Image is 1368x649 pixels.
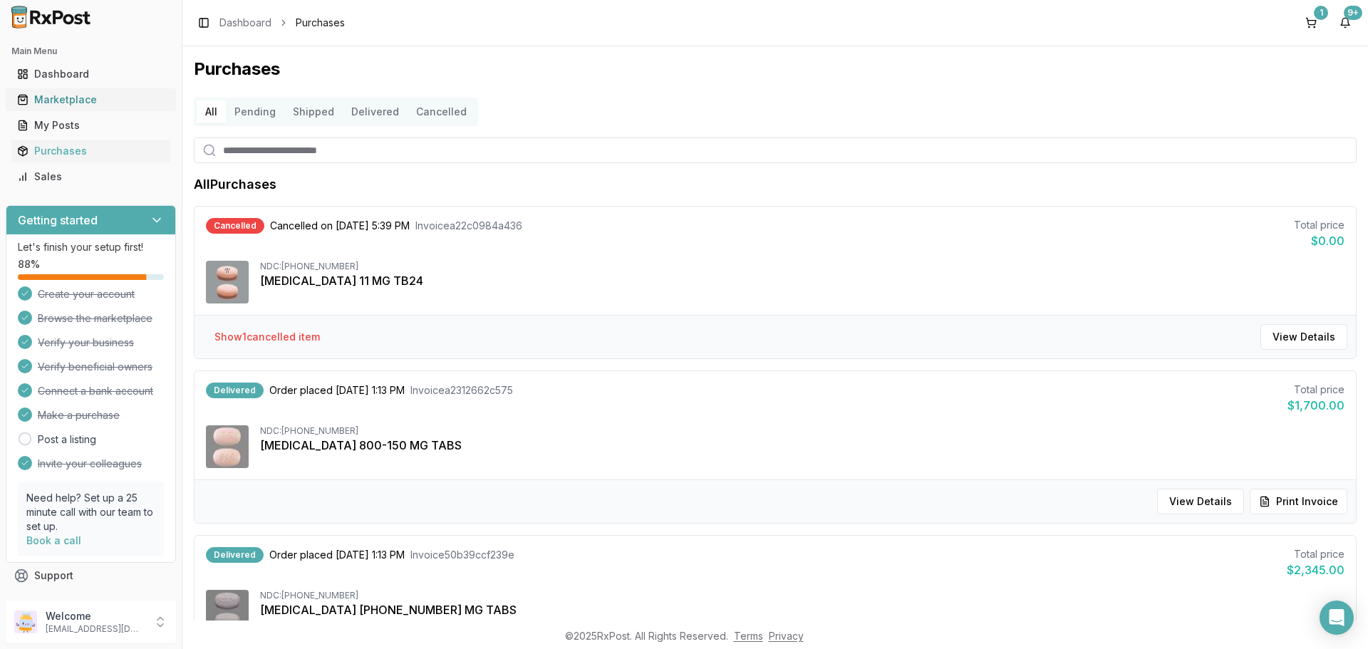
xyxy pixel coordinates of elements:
a: My Posts [11,113,170,138]
button: View Details [1157,489,1244,514]
button: Shipped [284,100,343,123]
button: Purchases [6,140,176,162]
button: View Details [1260,324,1347,350]
a: Marketplace [11,87,170,113]
span: Invoice a2312662c575 [410,383,513,398]
nav: breadcrumb [219,16,345,30]
p: Let's finish your setup first! [18,240,164,254]
div: Sales [17,170,165,184]
a: Privacy [769,630,804,642]
div: Total price [1287,547,1344,561]
span: Browse the marketplace [38,311,152,326]
p: Welcome [46,609,145,623]
img: Prezcobix 800-150 MG TABS [206,425,249,468]
img: RxPost Logo [6,6,97,28]
h3: Getting started [18,212,98,229]
p: Need help? Set up a 25 minute call with our team to set up. [26,491,155,534]
button: 1 [1300,11,1322,34]
div: Delivered [206,383,264,398]
button: Feedback [6,588,176,614]
img: Triumeq 600-50-300 MG TABS [206,590,249,633]
button: All [197,100,226,123]
div: [MEDICAL_DATA] 800-150 MG TABS [260,437,1344,454]
h2: Main Menu [11,46,170,57]
button: Print Invoice [1250,489,1347,514]
div: $0.00 [1294,232,1344,249]
a: Terms [734,630,763,642]
a: Post a listing [38,432,96,447]
span: Purchases [296,16,345,30]
div: 9+ [1344,6,1362,20]
span: Feedback [34,594,83,608]
button: Pending [226,100,284,123]
div: 1 [1314,6,1328,20]
button: Dashboard [6,63,176,85]
div: NDC: [PHONE_NUMBER] [260,590,1344,601]
div: Purchases [17,144,165,158]
span: Invoice 50b39ccf239e [410,548,514,562]
div: NDC: [PHONE_NUMBER] [260,261,1344,272]
div: Dashboard [17,67,165,81]
div: [MEDICAL_DATA] 11 MG TB24 [260,272,1344,289]
div: $1,700.00 [1287,397,1344,414]
span: Verify beneficial owners [38,360,152,374]
span: Invite your colleagues [38,457,142,471]
div: Marketplace [17,93,165,107]
button: Marketplace [6,88,176,111]
span: Make a purchase [38,408,120,422]
div: Total price [1287,383,1344,397]
a: Book a call [26,534,81,546]
span: Create your account [38,287,135,301]
img: Xeljanz XR 11 MG TB24 [206,261,249,303]
div: Total price [1294,218,1344,232]
a: Sales [11,164,170,189]
span: Order placed [DATE] 1:13 PM [269,383,405,398]
span: Order placed [DATE] 1:13 PM [269,548,405,562]
button: 9+ [1334,11,1357,34]
img: User avatar [14,611,37,633]
span: Invoice a22c0984a436 [415,219,522,233]
button: Show1cancelled item [203,324,331,350]
span: Verify your business [38,336,134,350]
div: My Posts [17,118,165,133]
div: [MEDICAL_DATA] [PHONE_NUMBER] MG TABS [260,601,1344,618]
span: Cancelled on [DATE] 5:39 PM [270,219,410,233]
div: Delivered [206,547,264,563]
div: Open Intercom Messenger [1320,601,1354,635]
span: 88 % [18,257,40,271]
button: Support [6,563,176,588]
h1: Purchases [194,58,1357,81]
a: Dashboard [11,61,170,87]
a: Purchases [11,138,170,164]
button: My Posts [6,114,176,137]
a: Dashboard [219,16,271,30]
h1: All Purchases [194,175,276,194]
button: Sales [6,165,176,188]
div: Cancelled [206,218,264,234]
span: Connect a bank account [38,384,153,398]
div: NDC: [PHONE_NUMBER] [260,425,1344,437]
button: Delivered [343,100,408,123]
div: $2,345.00 [1287,561,1344,578]
p: [EMAIL_ADDRESS][DOMAIN_NAME] [46,623,145,635]
button: Cancelled [408,100,475,123]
